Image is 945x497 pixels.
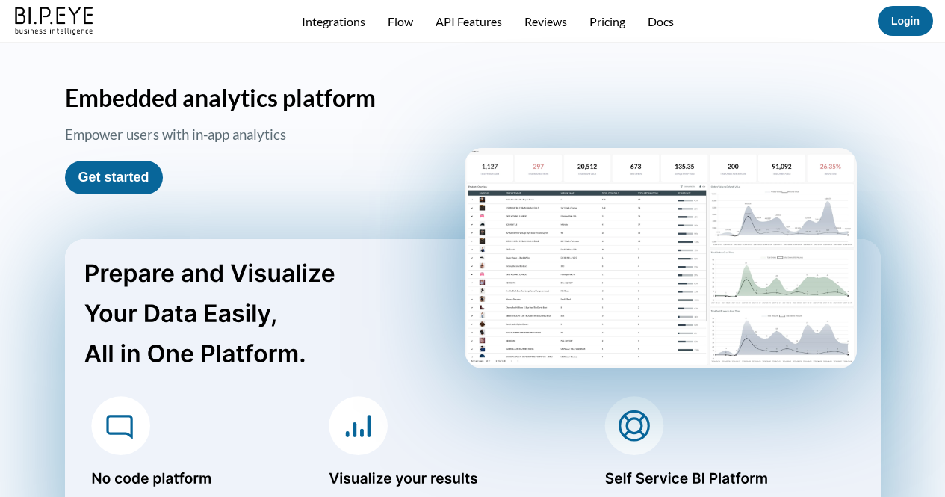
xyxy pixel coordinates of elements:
h1: Embedded analytics platform [65,83,881,112]
img: bipeye-logo [12,3,98,37]
a: Docs [648,14,674,28]
a: Integrations [302,14,365,28]
a: Reviews [524,14,567,28]
a: Get started [78,170,149,185]
a: Login [891,15,920,27]
h3: Empower users with in-app analytics [65,126,457,147]
a: Flow [388,14,413,28]
button: Login [878,6,933,36]
a: Pricing [589,14,625,28]
a: API Features [436,14,502,28]
button: Get started [65,161,163,194]
img: homePageScreen2.png [465,148,857,368]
